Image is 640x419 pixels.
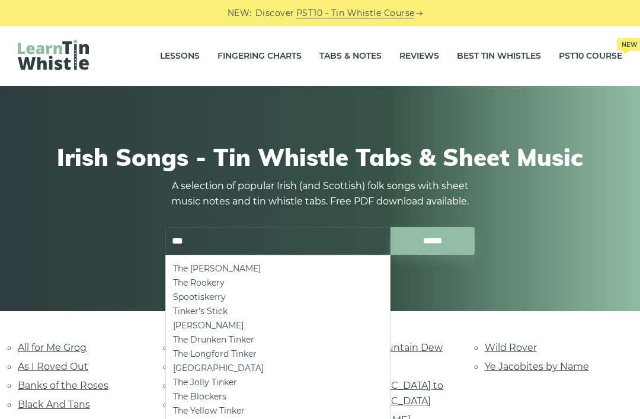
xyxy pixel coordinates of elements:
[18,399,90,410] a: Black And Tans
[485,361,589,372] a: Ye Jacobites by Name
[399,41,439,71] a: Reviews
[173,261,383,276] li: The [PERSON_NAME]
[173,361,383,375] li: [GEOGRAPHIC_DATA]
[173,389,383,404] li: The Blockers
[18,361,88,372] a: As I Roved Out
[18,40,89,70] img: LearnTinWhistle.com
[173,304,383,318] li: Tinker’s Stick
[173,404,383,418] li: The Yellow Tinker
[485,342,537,353] a: Wild Rover
[160,41,200,71] a: Lessons
[173,290,383,304] li: Spootiskerry
[18,342,87,353] a: All for Me Grog
[18,380,108,391] a: Banks of the Roses
[457,41,541,71] a: Best Tin Whistles
[160,178,480,209] p: A selection of popular Irish (and Scottish) folk songs with sheet music notes and tin whistle tab...
[173,347,383,361] li: The Longford Tinker
[217,41,302,71] a: Fingering Charts
[173,375,383,389] li: The Jolly Tinker
[173,318,383,332] li: [PERSON_NAME]
[559,41,622,71] a: PST10 CourseNew
[173,276,383,290] li: The Rookery
[24,143,616,171] h1: Irish Songs - Tin Whistle Tabs & Sheet Music
[319,41,382,71] a: Tabs & Notes
[173,332,383,347] li: The Drunken Tinker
